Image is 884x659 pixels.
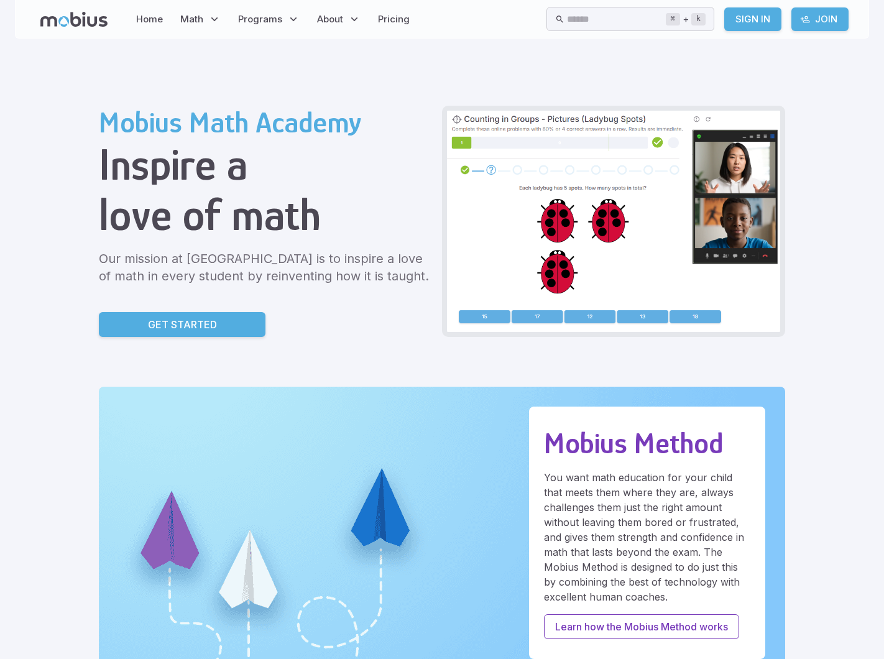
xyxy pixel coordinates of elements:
kbd: ⌘ [666,13,680,25]
h1: Inspire a [99,139,432,190]
span: About [317,12,343,26]
p: Our mission at [GEOGRAPHIC_DATA] is to inspire a love of math in every student by reinventing how... [99,250,432,285]
a: Pricing [374,5,413,34]
a: Home [132,5,167,34]
div: + [666,12,706,27]
p: You want math education for your child that meets them where they are, always challenges them jus... [544,470,750,604]
a: Join [791,7,849,31]
a: Sign In [724,7,781,31]
a: Learn how the Mobius Method works [544,614,739,639]
h1: love of math [99,190,432,240]
h2: Mobius Math Academy [99,106,432,139]
span: Math [180,12,203,26]
p: Get Started [148,317,217,332]
img: Grade 2 Class [447,111,780,332]
kbd: k [691,13,706,25]
span: Programs [238,12,282,26]
p: Learn how the Mobius Method works [555,619,728,634]
h2: Mobius Method [544,426,750,460]
a: Get Started [99,312,265,337]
